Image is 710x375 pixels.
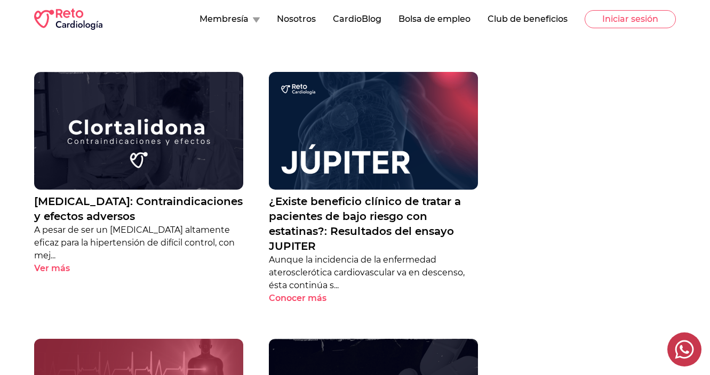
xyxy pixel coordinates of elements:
[269,254,478,292] p: Aunque la incidencia de la enfermedad aterosclerótica cardiovascular va en descenso, ésta continú...
[269,292,478,305] a: Conocer más
[34,262,89,275] button: Ver más
[34,262,70,275] p: Ver más
[34,72,243,189] img: Clortalidona: Contraindicaciones y efectos adversos
[398,13,470,26] button: Bolsa de empleo
[277,13,316,26] button: Nosotros
[269,194,478,254] a: ¿Existe beneficio clínico de tratar a pacientes de bajo riesgo con estatinas?: Resultados del ens...
[488,13,568,26] button: Club de beneficios
[34,262,243,275] a: Ver más
[269,292,326,305] p: Conocer más
[200,13,260,26] button: Membresía
[34,224,243,262] p: A pesar de ser un [MEDICAL_DATA] altamente eficaz para la hipertensión de difícil control, con me...
[269,72,478,189] img: ¿Existe beneficio clínico de tratar a pacientes de bajo riesgo con estatinas?: Resultados del ens...
[34,194,243,224] a: [MEDICAL_DATA]: Contraindicaciones y efectos adversos
[34,9,102,30] img: RETO Cardio Logo
[333,13,381,26] button: CardioBlog
[269,292,345,305] button: Conocer más
[585,10,676,28] button: Iniciar sesión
